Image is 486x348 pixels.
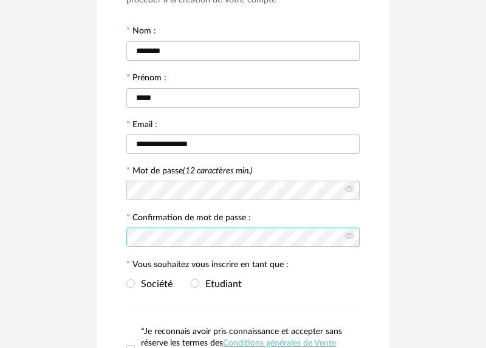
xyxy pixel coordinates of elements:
[199,279,242,289] span: Etudiant
[126,27,156,38] label: Nom :
[126,260,289,271] label: Vous souhaitez vous inscrire en tant que :
[132,167,253,175] label: Mot de passe
[126,74,166,85] label: Prénom :
[126,120,157,131] label: Email :
[183,167,253,175] i: (12 caractères min.)
[126,214,251,224] label: Confirmation de mot de passe :
[135,279,173,289] span: Société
